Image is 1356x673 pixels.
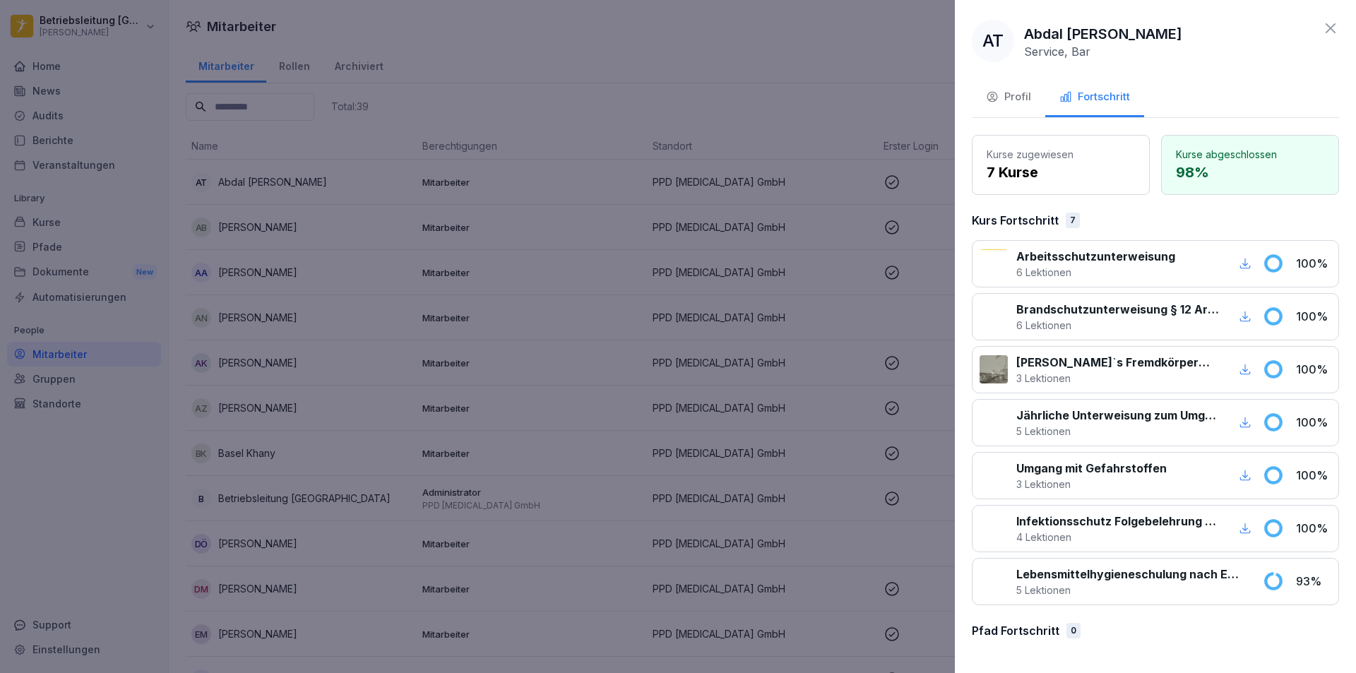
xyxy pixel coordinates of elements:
[1016,424,1219,439] p: 5 Lektionen
[1296,467,1331,484] p: 100 %
[1296,255,1331,272] p: 100 %
[972,212,1059,229] p: Kurs Fortschritt
[972,20,1014,62] div: AT
[987,147,1135,162] p: Kurse zugewiesen
[1024,44,1090,59] p: Service, Bar
[1066,213,1080,228] div: 7
[1176,162,1324,183] p: 98 %
[1296,308,1331,325] p: 100 %
[972,622,1059,639] p: Pfad Fortschritt
[1016,301,1219,318] p: Brandschutzunterweisung § 12 ArbSchG
[1296,361,1331,378] p: 100 %
[1016,566,1246,583] p: Lebensmittelhygieneschulung nach EU-Verordnung (EG) Nr. 852 / 2004
[1016,371,1219,386] p: 3 Lektionen
[1016,248,1175,265] p: Arbeitsschutzunterweisung
[987,162,1135,183] p: 7 Kurse
[1016,354,1219,371] p: [PERSON_NAME]`s Fremdkörpermanagement
[1024,23,1182,44] p: Abdal [PERSON_NAME]
[1016,460,1167,477] p: Umgang mit Gefahrstoffen
[1066,623,1081,638] div: 0
[1016,318,1219,333] p: 6 Lektionen
[1016,583,1246,597] p: 5 Lektionen
[1176,147,1324,162] p: Kurse abgeschlossen
[1016,407,1219,424] p: Jährliche Unterweisung zum Umgang mit Schankanlagen
[1016,513,1219,530] p: Infektionsschutz Folgebelehrung (nach §43 IfSG)
[1296,573,1331,590] p: 93 %
[1296,414,1331,431] p: 100 %
[1016,530,1219,544] p: 4 Lektionen
[1059,89,1130,105] div: Fortschritt
[1045,79,1144,117] button: Fortschritt
[1016,477,1167,492] p: 3 Lektionen
[1016,265,1175,280] p: 6 Lektionen
[1296,520,1331,537] p: 100 %
[972,79,1045,117] button: Profil
[986,89,1031,105] div: Profil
